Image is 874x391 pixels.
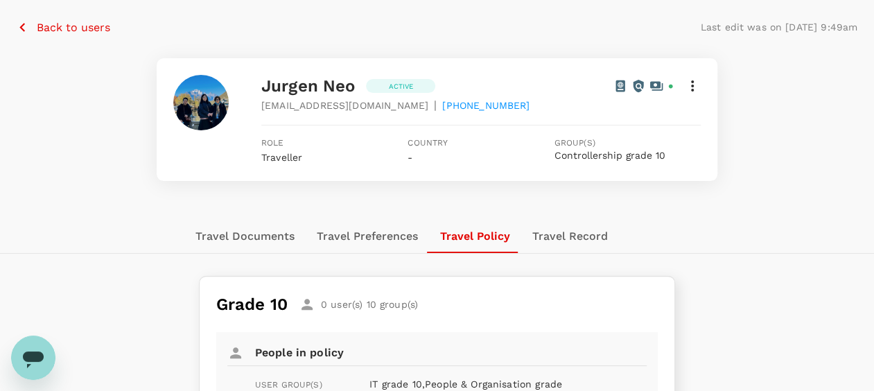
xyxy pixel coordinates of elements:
[429,220,521,253] button: Travel Policy
[255,380,322,390] span: USER GROUP(S)
[17,19,110,36] button: Back to users
[408,152,412,163] span: -
[408,137,554,150] span: Country
[701,20,858,34] p: Last edit was on [DATE] 9:49am
[434,97,437,114] span: |
[184,220,306,253] button: Travel Documents
[255,343,344,363] h6: People in policy
[388,81,413,92] p: Active
[554,150,665,162] button: Controllership grade 10
[173,75,229,130] img: Jurgen
[261,98,428,112] span: [EMAIL_ADDRESS][DOMAIN_NAME]
[11,336,55,380] iframe: Button to launch messaging window
[37,19,110,36] p: Back to users
[521,220,619,253] button: Travel Record
[442,98,530,112] span: [PHONE_NUMBER]
[261,137,408,150] span: Role
[216,293,288,315] h5: Grade 10
[299,296,418,313] div: 0 user(s) 10 group(s)
[554,137,701,150] span: Group(s)
[306,220,429,253] button: Travel Preferences
[261,76,356,96] span: Jurgen Neo
[261,152,302,163] span: Traveller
